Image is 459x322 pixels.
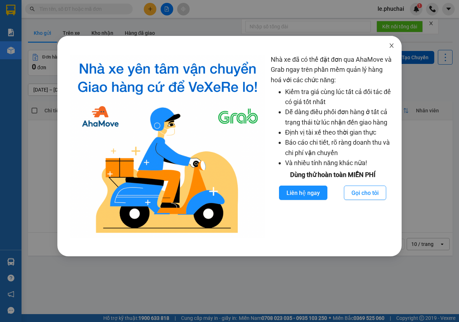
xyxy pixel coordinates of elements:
button: Close [382,36,402,56]
div: Dùng thử hoàn toàn MIỄN PHÍ [271,170,394,180]
button: Liên hệ ngay [279,186,327,200]
img: logo [70,55,265,238]
li: Dễ dàng điều phối đơn hàng ở tất cả trạng thái từ lúc nhận đến giao hàng [285,107,394,127]
div: Nhà xe đã có thể đặt đơn qua AhaMove và Grab ngay trên phần mềm quản lý hàng hoá với các chức năng: [271,55,394,238]
span: Gọi cho tôi [351,188,379,197]
li: Kiểm tra giá cùng lúc tất cả đối tác để có giá tốt nhất [285,87,394,107]
li: Báo cáo chi tiết, rõ ràng doanh thu và chi phí vận chuyển [285,137,394,158]
span: close [389,43,394,48]
button: Gọi cho tôi [344,186,386,200]
span: Liên hệ ngay [287,188,320,197]
li: Và nhiều tính năng khác nữa! [285,158,394,168]
li: Định vị tài xế theo thời gian thực [285,127,394,137]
